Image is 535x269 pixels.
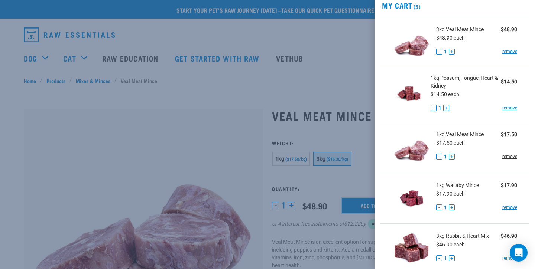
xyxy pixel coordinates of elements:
[449,255,455,261] button: +
[431,105,437,111] button: -
[501,131,517,137] strong: $17.50
[436,26,484,33] span: 3kg Veal Meat Mince
[436,131,484,138] span: 1kg Veal Meat Mince
[438,104,441,112] span: 1
[510,244,528,262] div: Open Intercom Messenger
[443,105,449,111] button: +
[436,191,465,197] span: $17.90 each
[436,140,465,146] span: $17.50 each
[501,182,517,188] strong: $17.90
[392,179,431,217] img: Wallaby Mince
[502,48,517,55] a: remove
[502,153,517,160] a: remove
[502,105,517,111] a: remove
[374,1,535,10] h2: My Cart
[392,128,431,167] img: Veal Meat Mince
[444,48,447,56] span: 1
[444,255,447,262] span: 1
[436,204,442,210] button: -
[449,49,455,55] button: +
[412,5,421,8] span: (5)
[436,35,465,41] span: $48.90 each
[502,255,517,262] a: remove
[436,154,442,160] button: -
[444,153,447,161] span: 1
[436,49,442,55] button: -
[449,204,455,210] button: +
[449,154,455,160] button: +
[392,74,425,112] img: Possum, Tongue, Heart & Kidney
[431,74,501,90] span: 1kg Possum, Tongue, Heart & Kidney
[392,230,431,268] img: Rabbit & Heart Mix
[436,232,489,240] span: 3kg Rabbit & Heart Mix
[501,79,517,85] strong: $14.50
[501,233,517,239] strong: $46.90
[392,23,431,62] img: Veal Meat Mince
[436,255,442,261] button: -
[436,242,465,247] span: $46.90 each
[431,91,459,97] span: $14.50 each
[501,26,517,32] strong: $48.90
[502,204,517,211] a: remove
[436,181,479,189] span: 1kg Wallaby Mince
[444,204,447,211] span: 1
